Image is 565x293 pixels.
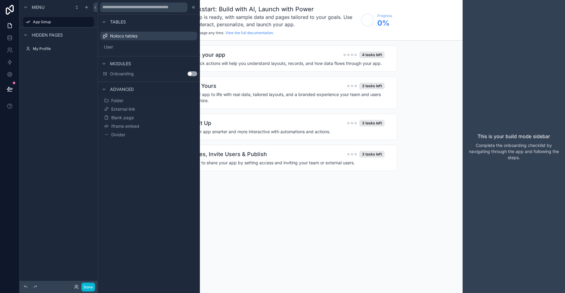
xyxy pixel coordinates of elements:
[23,17,94,27] a: App Setup
[478,133,550,140] p: This is your build mode sidebar
[104,44,113,50] span: User
[111,98,123,104] span: Folder
[111,106,135,112] span: External link
[103,130,195,139] button: Divider
[111,132,125,138] span: Divider
[110,71,134,77] span: Onboarding
[103,113,195,122] button: Blank page
[163,5,358,13] h1: Noloco Quickstart: Build with AI, Launch with Power
[103,122,195,130] button: Iframe embed
[33,20,90,24] label: App Setup
[377,18,392,28] span: 0 %
[111,115,134,121] span: Blank page
[32,32,63,38] span: Hidden pages
[103,43,195,51] button: User
[377,13,392,18] span: Progress
[103,96,195,105] button: Folder
[467,142,560,161] p: Complete the onboarding checklist by navigating through the app and following the steps.
[111,123,139,129] span: Iframe embed
[32,4,44,10] span: Menu
[103,105,195,113] button: External link
[110,33,137,39] span: Noloco tables
[110,61,131,67] span: Modules
[81,283,95,291] button: Done
[225,30,274,35] a: View the full documentation.
[110,86,134,92] span: Advanced
[33,46,93,51] label: My Profile
[163,13,358,28] h3: Your Noloco app is ready, with sample data and pages tailored to your goals. Use these steps to i...
[110,19,126,25] span: Tables
[23,44,94,54] a: My Profile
